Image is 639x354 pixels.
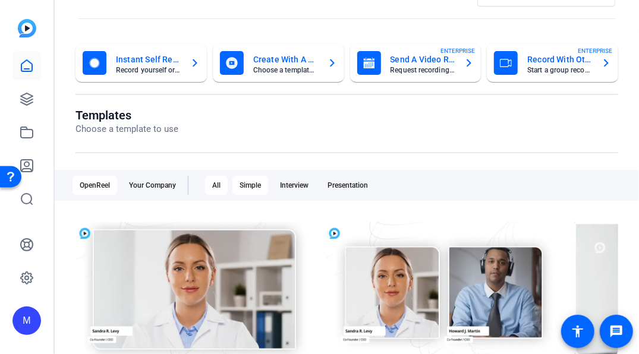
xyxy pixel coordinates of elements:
[320,176,375,195] div: Presentation
[391,52,455,67] mat-card-title: Send A Video Request
[527,52,592,67] mat-card-title: Record With Others
[232,176,268,195] div: Simple
[75,108,178,122] h1: Templates
[578,46,612,55] span: ENTERPRISE
[122,176,183,195] div: Your Company
[116,52,181,67] mat-card-title: Instant Self Record
[350,44,481,82] button: Send A Video RequestRequest recordings from anyone, anywhereENTERPRISE
[75,44,207,82] button: Instant Self RecordRecord yourself or your screen
[391,67,455,74] mat-card-subtitle: Request recordings from anyone, anywhere
[487,44,618,82] button: Record With OthersStart a group recording sessionENTERPRISE
[12,306,41,335] div: M
[609,324,624,339] mat-icon: message
[440,46,475,55] span: ENTERPRISE
[527,67,592,74] mat-card-subtitle: Start a group recording session
[273,176,316,195] div: Interview
[213,44,344,82] button: Create With A TemplateChoose a template to get started
[571,324,585,339] mat-icon: accessibility
[253,67,318,74] mat-card-subtitle: Choose a template to get started
[253,52,318,67] mat-card-title: Create With A Template
[205,176,228,195] div: All
[75,122,178,136] p: Choose a template to use
[116,67,181,74] mat-card-subtitle: Record yourself or your screen
[18,19,36,37] img: blue-gradient.svg
[73,176,117,195] div: OpenReel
